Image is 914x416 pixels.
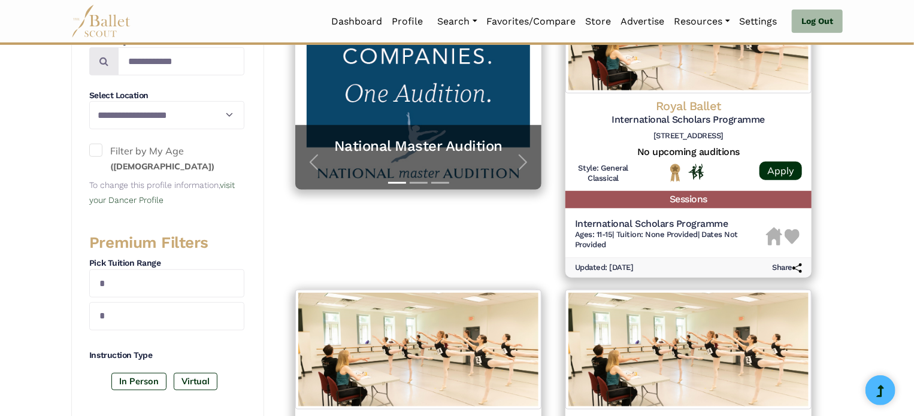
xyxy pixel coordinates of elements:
label: Virtual [174,373,217,390]
small: ([DEMOGRAPHIC_DATA]) [110,161,214,172]
img: In Person [689,164,704,180]
h3: Premium Filters [89,233,244,253]
h6: Share [772,263,802,273]
h5: International Scholars Programme [575,114,802,126]
a: Advertise [616,9,670,34]
span: Tuition: None Provided [616,230,698,239]
a: Log Out [792,10,843,34]
h5: International Scholars Programme [575,218,766,230]
a: Resources [670,9,735,34]
a: Dashboard [327,9,388,34]
img: Heart [785,229,800,244]
label: In Person [111,373,167,390]
h6: Updated: [DATE] [575,263,634,273]
h6: [STREET_ADDRESS] [575,131,802,141]
a: Favorites/Compare [482,9,581,34]
small: To change this profile information, [89,180,235,205]
img: Logo [295,290,541,409]
a: Settings [735,9,782,34]
h6: Style: General Classical [575,163,632,184]
a: Search [433,9,482,34]
h4: Pick Tuition Range [89,257,244,269]
a: Profile [388,9,428,34]
label: Filter by My Age [89,144,244,174]
h4: Royal Ballet [575,98,802,114]
span: Dates Not Provided [575,230,738,249]
h4: Select Location [89,90,244,102]
h5: No upcoming auditions [575,146,802,159]
a: Store [581,9,616,34]
h4: Instruction Type [89,350,244,362]
button: Slide 2 [410,176,428,190]
h5: Sessions [565,191,812,208]
a: Apply [759,162,802,180]
h6: | | [575,230,766,250]
img: Logo [565,290,812,409]
input: Search by names... [118,47,244,75]
button: Slide 3 [431,176,449,190]
span: Ages: 11-15 [575,230,613,239]
a: National Master Audition [307,137,529,156]
img: Housing Unavailable [766,227,782,245]
img: National [668,163,683,182]
button: Slide 1 [388,176,406,190]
